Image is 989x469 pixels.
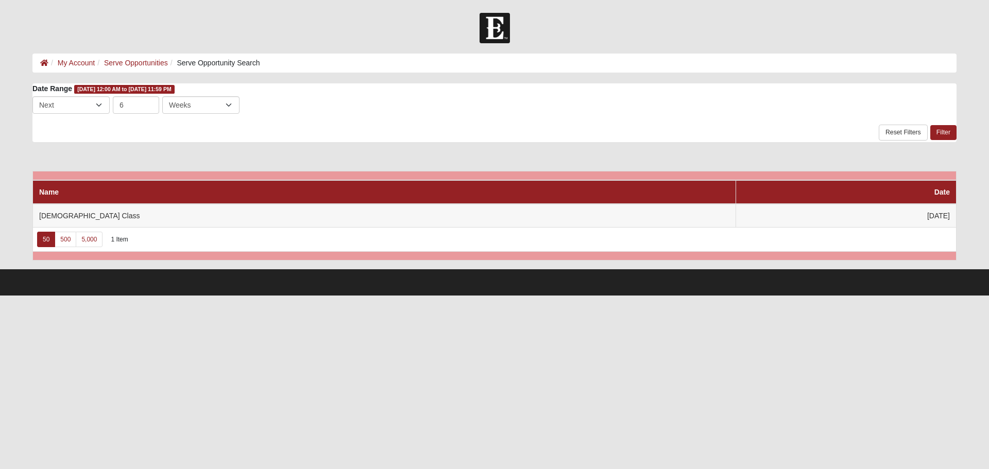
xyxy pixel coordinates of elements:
[104,59,168,67] a: Serve Opportunities
[934,188,950,196] a: Date
[37,232,55,247] a: 50
[879,125,928,141] a: Reset Filters
[39,188,59,196] a: Name
[58,59,95,67] a: My Account
[32,83,72,94] label: Date Range
[33,204,736,228] td: [DEMOGRAPHIC_DATA] Class
[111,235,128,244] div: 1 Item
[736,204,957,228] td: [DATE]
[480,13,510,43] img: Church of Eleven22 Logo
[930,125,957,140] a: Filter
[74,85,175,94] div: [DATE] 12:00 AM to [DATE] 11:59 PM
[76,232,103,247] a: 5,000
[168,58,260,68] li: Serve Opportunity Search
[55,232,76,247] a: 500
